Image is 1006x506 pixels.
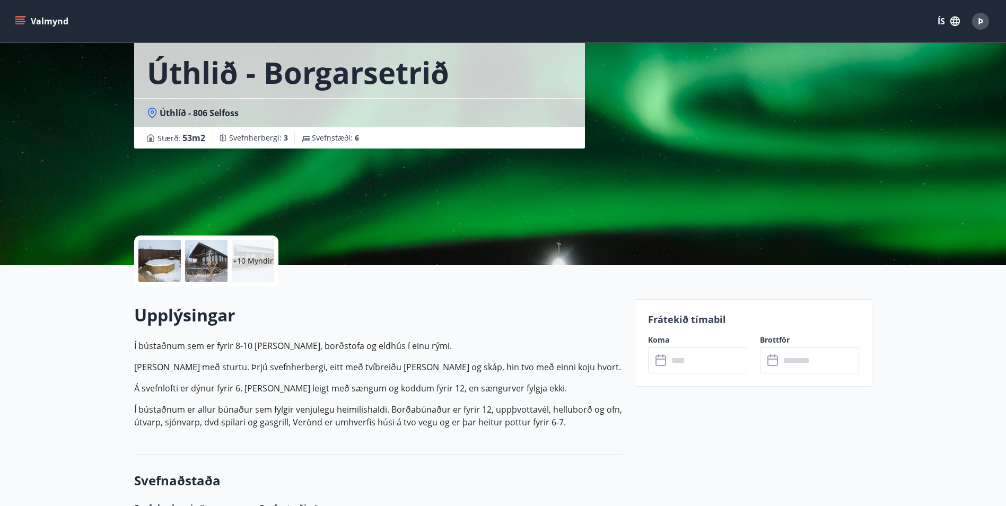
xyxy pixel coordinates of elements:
span: Þ [978,15,983,27]
span: Úthlíð - 806 Selfoss [160,107,239,119]
button: Þ [968,8,993,34]
span: 53 m2 [182,132,205,144]
h3: Svefnaðstaða [134,472,622,490]
p: Í bústaðnum sem er fyrir 8-10 [PERSON_NAME], borðstofa og eldhús í einu rými. [134,339,622,352]
p: Í bústaðnum er allur búnaður sem fylgir venjulegu heimilishaldi. Borðabúnaður er fyrir 12, uppþvo... [134,403,622,429]
label: Brottför [760,335,859,345]
h2: Upplýsingar [134,303,622,327]
label: Koma [648,335,747,345]
span: 3 [284,133,288,143]
p: [PERSON_NAME] með sturtu. Þrjú svefnherbergi, eitt með tvíbreiðu [PERSON_NAME] og skáp, hin tvo m... [134,361,622,373]
button: menu [13,12,73,31]
p: Á svefnlofti er dýnur fyrir 6. [PERSON_NAME] leigt með sængum og koddum fyrir 12, en sængurver fy... [134,382,622,395]
span: 6 [355,133,359,143]
p: Frátekið tímabil [648,312,859,326]
p: +10 Myndir [233,256,273,266]
span: Stærð : [158,132,205,144]
button: ÍS [932,12,966,31]
h1: Úthlið - Borgarsetrið [147,52,449,92]
span: Svefnstæði : [312,133,359,143]
span: Svefnherbergi : [229,133,288,143]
